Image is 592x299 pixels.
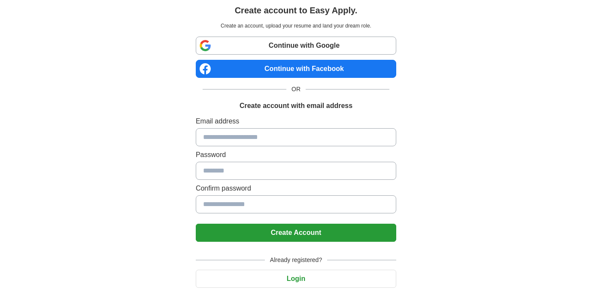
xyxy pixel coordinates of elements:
a: Continue with Google [196,37,396,55]
button: Create Account [196,224,396,242]
label: Confirm password [196,183,396,194]
label: Email address [196,116,396,126]
h1: Create account to Easy Apply. [235,4,358,17]
button: Login [196,270,396,288]
h1: Create account with email address [240,101,352,111]
span: Already registered? [265,256,327,265]
a: Continue with Facebook [196,60,396,78]
span: OR [286,85,306,94]
p: Create an account, upload your resume and land your dream role. [197,22,395,30]
label: Password [196,150,396,160]
a: Login [196,275,396,282]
